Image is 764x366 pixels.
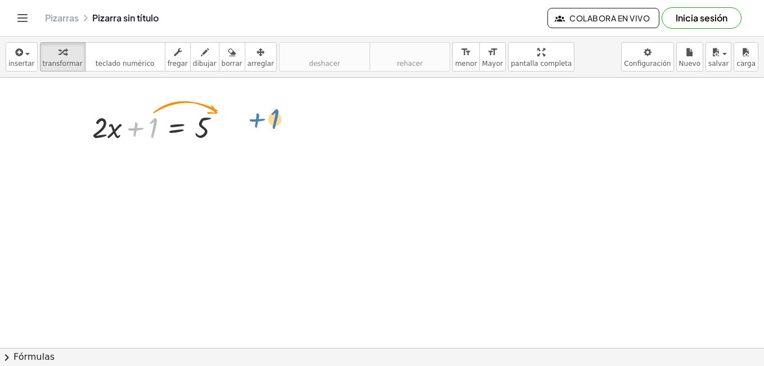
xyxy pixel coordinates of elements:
button: pantalla completa [508,42,575,72]
span: Mayor [482,60,503,68]
span: borrar [222,60,242,68]
a: Pizarras [45,12,79,24]
button: arreglar [245,42,277,72]
i: rehacer [372,46,447,59]
button: dibujar [190,42,219,72]
span: transformar [43,60,83,68]
span: rehacer [397,60,423,68]
span: dibujar [193,60,217,68]
i: deshacer [282,46,367,59]
i: format_size [487,46,498,59]
span: arreglar [248,60,274,68]
i: teclado [88,46,163,59]
button: transformar [40,42,86,72]
font: Fórmulas [14,351,55,364]
button: fregar [165,42,191,72]
button: borrar [219,42,245,72]
span: deshacer [309,60,340,68]
span: Nuevo [679,60,700,68]
button: carga [734,42,758,72]
span: menor [455,60,477,68]
span: fregar [168,60,188,68]
span: carga [736,60,756,68]
span: insertar [8,60,35,68]
button: format_sizeMayor [479,42,506,72]
button: Inicia sesión [662,7,741,29]
button: Colabora en vivo [547,8,659,28]
span: salvar [708,60,729,68]
button: tecladoteclado numérico [85,42,165,72]
button: rehacerrehacer [370,42,450,72]
span: teclado numérico [96,60,155,68]
i: format_size [461,46,471,59]
span: Configuración [624,60,671,68]
button: Configuración [621,42,673,72]
button: Nuevo [676,42,703,72]
button: format_sizemenor [452,42,480,72]
button: deshacerdeshacer [279,42,370,72]
button: Alternar navegación [14,9,32,27]
span: pantalla completa [511,60,572,68]
button: insertar [6,42,38,72]
font: Colabora en vivo [569,13,650,23]
button: salvar [705,42,731,72]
